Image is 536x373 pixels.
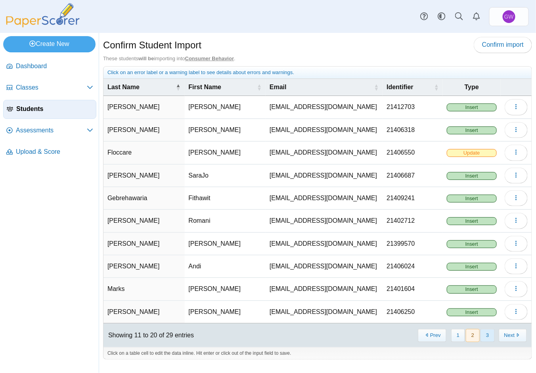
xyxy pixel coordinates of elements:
[3,22,82,29] a: PaperScorer
[504,14,514,19] span: Gregory WOOD
[103,278,185,300] td: Marks
[383,142,443,164] td: 21406550
[480,329,494,342] button: 3
[266,301,383,323] td: [EMAIL_ADDRESS][DOMAIN_NAME]
[383,255,443,278] td: 21406024
[374,83,379,91] span: Email : Activate to sort
[489,7,529,26] a: Gregory WOOD
[468,8,485,25] a: Alerts
[185,55,234,61] u: Consumer Behavior
[16,62,93,71] span: Dashboard
[447,285,497,293] span: Insert
[185,119,266,142] td: [PERSON_NAME]
[474,37,532,53] a: Confirm import
[176,83,181,91] span: Last Name : Activate to invert sorting
[3,100,96,119] a: Students
[103,210,185,232] td: [PERSON_NAME]
[387,83,433,92] span: Identifier
[103,323,194,347] div: Showing 11 to 20 of 29 entries
[185,165,266,187] td: SaraJo
[266,233,383,255] td: [EMAIL_ADDRESS][DOMAIN_NAME]
[138,55,154,61] b: will be
[447,103,497,111] span: Insert
[383,119,443,142] td: 21406318
[383,233,443,255] td: 21399570
[3,121,96,140] a: Assessments
[447,172,497,180] span: Insert
[266,278,383,300] td: [EMAIL_ADDRESS][DOMAIN_NAME]
[103,142,185,164] td: Floccare
[103,96,185,119] td: [PERSON_NAME]
[447,126,497,134] span: Insert
[383,96,443,119] td: 21412703
[16,147,93,156] span: Upload & Score
[383,210,443,232] td: 21402712
[418,329,446,342] button: Previous
[107,69,528,76] div: Click on an error label or a warning label to see details about errors and warnings.
[3,143,96,162] a: Upload & Score
[447,83,497,92] span: Type
[266,142,383,164] td: [EMAIL_ADDRESS][DOMAIN_NAME]
[185,301,266,323] td: [PERSON_NAME]
[266,187,383,210] td: [EMAIL_ADDRESS][DOMAIN_NAME]
[103,187,185,210] td: Gebrehawaria
[185,255,266,278] td: Andi
[266,255,383,278] td: [EMAIL_ADDRESS][DOMAIN_NAME]
[103,55,532,62] div: These students importing into .
[266,210,383,232] td: [EMAIL_ADDRESS][DOMAIN_NAME]
[16,126,87,135] span: Assessments
[466,329,480,342] button: 2
[499,329,527,342] button: Next
[503,10,515,23] span: Gregory WOOD
[383,165,443,187] td: 21406687
[185,278,266,300] td: [PERSON_NAME]
[383,301,443,323] td: 21406250
[103,119,185,142] td: [PERSON_NAME]
[266,119,383,142] td: [EMAIL_ADDRESS][DOMAIN_NAME]
[447,149,497,157] span: Update
[103,165,185,187] td: [PERSON_NAME]
[270,83,372,92] span: Email
[107,83,174,92] span: Last Name
[185,210,266,232] td: Romani
[16,83,87,92] span: Classes
[257,83,262,91] span: First Name : Activate to sort
[185,142,266,164] td: [PERSON_NAME]
[103,347,532,359] div: Click on a table cell to edit the data inline. Hit enter or click out of the input field to save.
[266,96,383,119] td: [EMAIL_ADDRESS][DOMAIN_NAME]
[103,233,185,255] td: [PERSON_NAME]
[103,38,201,52] h1: Confirm Student Import
[383,187,443,210] td: 21409241
[185,96,266,119] td: [PERSON_NAME]
[447,263,497,271] span: Insert
[447,195,497,203] span: Insert
[189,83,256,92] span: First Name
[417,329,527,342] nav: pagination
[383,278,443,300] td: 21401604
[185,233,266,255] td: [PERSON_NAME]
[3,3,82,27] img: PaperScorer
[3,57,96,76] a: Dashboard
[451,329,465,342] button: 1
[434,83,439,91] span: Identifier : Activate to sort
[185,187,266,210] td: Fithawit
[3,78,96,98] a: Classes
[447,308,497,316] span: Insert
[266,165,383,187] td: [EMAIL_ADDRESS][DOMAIN_NAME]
[447,217,497,225] span: Insert
[482,41,524,48] span: Confirm import
[103,301,185,323] td: [PERSON_NAME]
[447,240,497,248] span: Insert
[16,105,93,113] span: Students
[3,36,96,52] a: Create New
[103,255,185,278] td: [PERSON_NAME]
